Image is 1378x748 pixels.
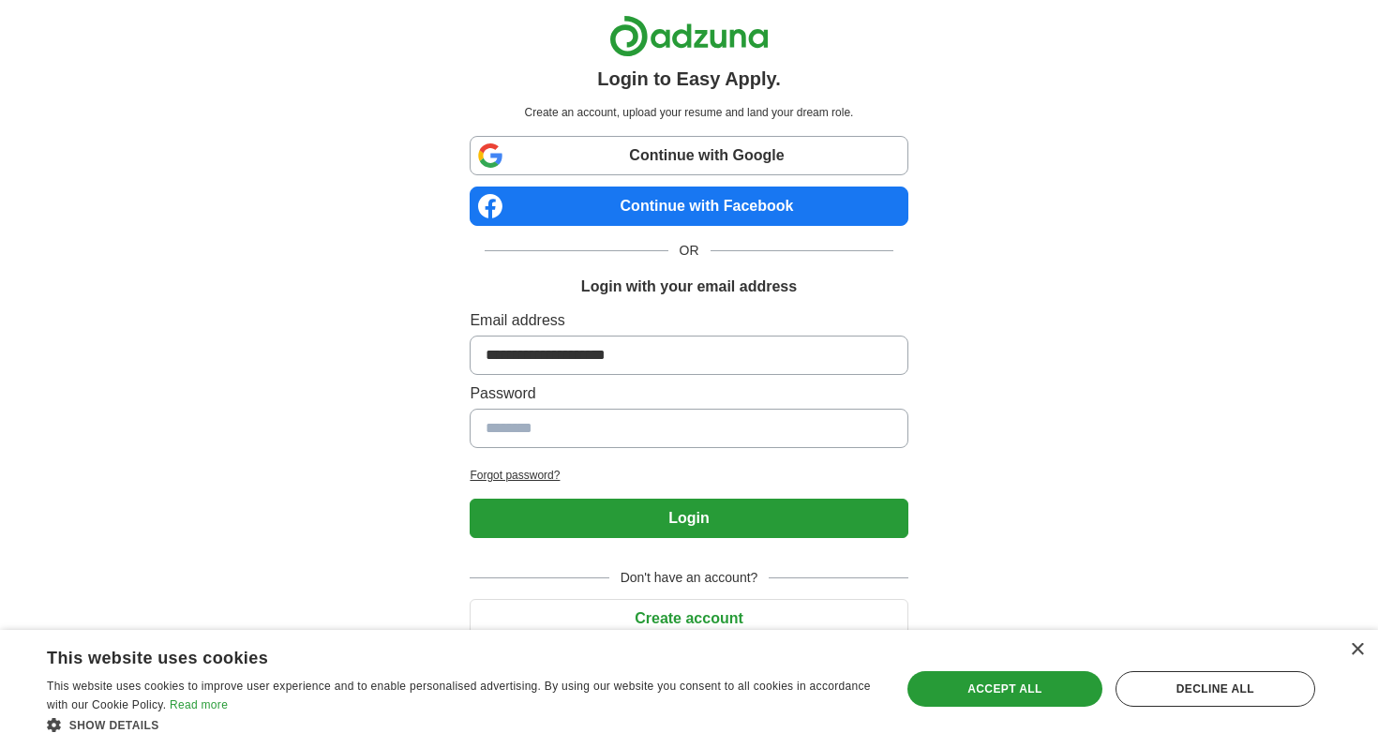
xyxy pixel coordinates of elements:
button: Create account [470,599,907,638]
p: Create an account, upload your resume and land your dream role. [473,104,904,121]
label: Password [470,382,907,405]
div: Show details [47,715,876,734]
div: Decline all [1116,671,1315,707]
div: Close [1350,643,1364,657]
div: This website uses cookies [47,641,829,669]
h1: Login to Easy Apply. [597,65,781,93]
label: Email address [470,309,907,332]
button: Login [470,499,907,538]
span: OR [668,241,711,261]
span: Show details [69,719,159,732]
h1: Login with your email address [581,276,797,298]
span: Don't have an account? [609,568,770,588]
a: Read more, opens a new window [170,698,228,711]
img: Adzuna logo [609,15,769,57]
div: Accept all [907,671,1102,707]
a: Create account [470,610,907,626]
span: This website uses cookies to improve user experience and to enable personalised advertising. By u... [47,680,871,711]
a: Continue with Facebook [470,187,907,226]
a: Continue with Google [470,136,907,175]
a: Forgot password? [470,467,907,484]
